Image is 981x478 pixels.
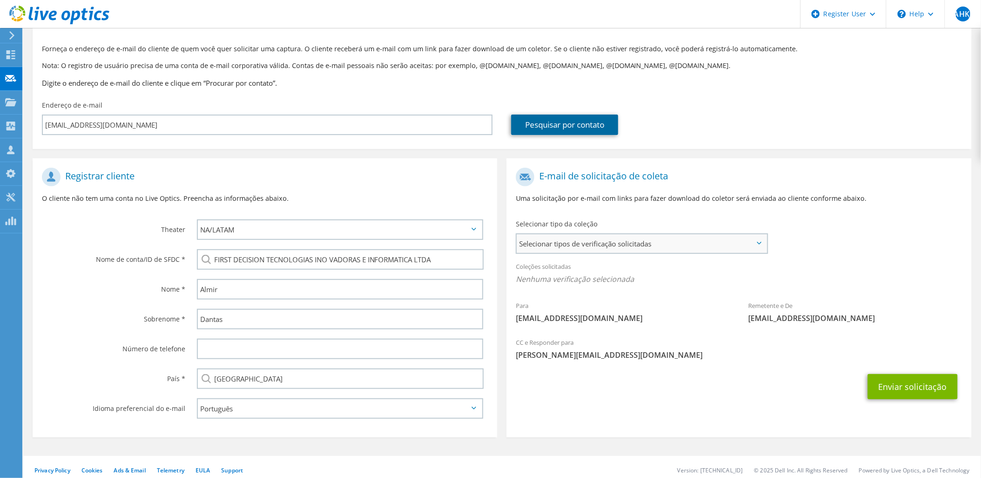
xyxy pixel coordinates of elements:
[42,249,185,264] label: Nome de conta/ID de SFDC *
[221,466,243,474] a: Support
[516,168,957,186] h1: E-mail de solicitação de coleta
[739,296,972,328] div: Remetente e De
[507,333,971,365] div: CC e Responder para
[42,193,488,204] p: O cliente não tem uma conta no Live Optics. Preencha as informações abaixo.
[114,466,146,474] a: Ads & Email
[507,296,739,328] div: Para
[507,257,971,291] div: Coleções solicitadas
[42,279,185,294] label: Nome *
[677,466,743,474] li: Version: [TECHNICAL_ID]
[196,466,210,474] a: EULA
[749,313,962,323] span: [EMAIL_ADDRESS][DOMAIN_NAME]
[754,466,848,474] li: © 2025 Dell Inc. All Rights Reserved
[868,374,958,399] button: Enviar solicitação
[516,274,962,284] span: Nenhuma verificação selecionada
[956,7,971,21] span: AHKJ
[34,466,70,474] a: Privacy Policy
[517,234,767,253] span: Selecionar tipos de verificação solicitadas
[511,115,618,135] a: Pesquisar por contato
[42,78,962,88] h3: Digite o endereço de e-mail do cliente e clique em “Procurar por contato”.
[42,168,483,186] h1: Registrar cliente
[42,101,102,110] label: Endereço de e-mail
[898,10,906,18] svg: \n
[42,219,185,234] label: Theater
[42,369,185,383] label: País *
[42,44,962,54] p: Forneça o endereço de e-mail do cliente de quem você quer solicitar uma captura. O cliente recebe...
[516,313,730,323] span: [EMAIL_ADDRESS][DOMAIN_NAME]
[42,309,185,324] label: Sobrenome *
[42,61,962,71] p: Nota: O registro de usuário precisa de uma conta de e-mail corporativa válida. Contas de e-mail p...
[42,339,185,354] label: Número de telefone
[81,466,103,474] a: Cookies
[516,350,962,360] span: [PERSON_NAME][EMAIL_ADDRESS][DOMAIN_NAME]
[859,466,970,474] li: Powered by Live Optics, a Dell Technology
[157,466,184,474] a: Telemetry
[42,398,185,413] label: Idioma preferencial do e-mail
[516,219,597,229] label: Selecionar tipo da coleção
[516,193,962,204] p: Uma solicitação por e-mail com links para fazer download do coletor será enviada ao cliente confo...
